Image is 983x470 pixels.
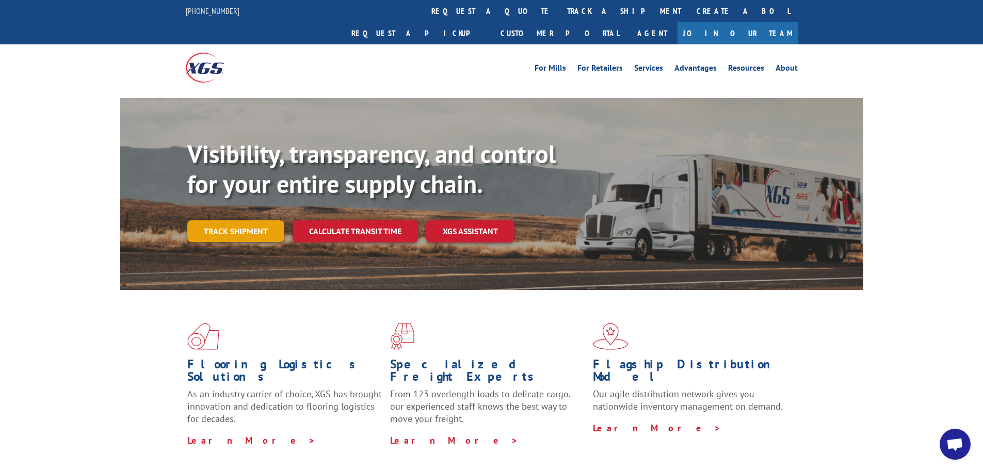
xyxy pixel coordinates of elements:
[627,22,678,44] a: Agent
[593,358,788,388] h1: Flagship Distribution Model
[390,323,414,350] img: xgs-icon-focused-on-flooring-red
[776,64,798,75] a: About
[634,64,663,75] a: Services
[593,388,783,412] span: Our agile distribution network gives you nationwide inventory management on demand.
[187,434,316,446] a: Learn More >
[187,358,382,388] h1: Flooring Logistics Solutions
[593,422,721,434] a: Learn More >
[674,64,717,75] a: Advantages
[187,138,556,200] b: Visibility, transparency, and control for your entire supply chain.
[390,388,585,434] p: From 123 overlength loads to delicate cargo, our experienced staff knows the best way to move you...
[390,434,519,446] a: Learn More >
[728,64,764,75] a: Resources
[187,388,382,425] span: As an industry carrier of choice, XGS has brought innovation and dedication to flooring logistics...
[186,6,239,16] a: [PHONE_NUMBER]
[426,220,514,242] a: XGS ASSISTANT
[577,64,623,75] a: For Retailers
[940,429,971,460] a: Open chat
[493,22,627,44] a: Customer Portal
[678,22,798,44] a: Join Our Team
[293,220,418,242] a: Calculate transit time
[187,220,284,242] a: Track shipment
[187,323,219,350] img: xgs-icon-total-supply-chain-intelligence-red
[593,323,629,350] img: xgs-icon-flagship-distribution-model-red
[390,358,585,388] h1: Specialized Freight Experts
[344,22,493,44] a: Request a pickup
[535,64,566,75] a: For Mills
